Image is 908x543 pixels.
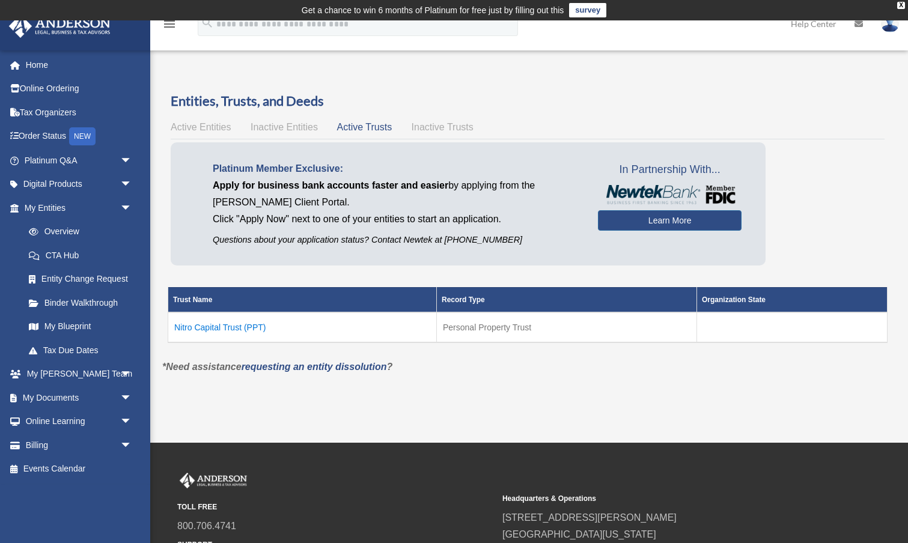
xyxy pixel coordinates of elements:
[8,124,150,149] a: Order StatusNEW
[213,211,580,228] p: Click "Apply Now" next to one of your entities to start an application.
[604,185,736,204] img: NewtekBankLogoSM.png
[598,160,742,180] span: In Partnership With...
[177,501,494,514] small: TOLL FREE
[17,220,138,244] a: Overview
[69,127,96,145] div: NEW
[120,410,144,434] span: arrow_drop_down
[8,100,150,124] a: Tax Organizers
[8,172,150,196] a: Digital Productsarrow_drop_down
[162,362,392,372] em: *Need assistance ?
[168,312,437,342] td: Nitro Capital Trust (PPT)
[8,148,150,172] a: Platinum Q&Aarrow_drop_down
[17,267,144,291] a: Entity Change Request
[697,287,888,312] th: Organization State
[8,53,150,77] a: Home
[302,3,564,17] div: Get a chance to win 6 months of Platinum for free just by filling out this
[412,122,474,132] span: Inactive Trusts
[502,512,677,523] a: [STREET_ADDRESS][PERSON_NAME]
[502,493,819,505] small: Headquarters & Operations
[8,457,150,481] a: Events Calendar
[17,291,144,315] a: Binder Walkthrough
[337,122,392,132] span: Active Trusts
[242,362,387,372] a: requesting an entity dissolution
[17,243,144,267] a: CTA Hub
[171,92,885,111] h3: Entities, Trusts, and Deeds
[120,362,144,387] span: arrow_drop_down
[162,21,177,31] a: menu
[437,312,697,342] td: Personal Property Trust
[881,15,899,32] img: User Pic
[251,122,318,132] span: Inactive Entities
[17,338,144,362] a: Tax Due Dates
[8,386,150,410] a: My Documentsarrow_drop_down
[8,362,150,386] a: My [PERSON_NAME] Teamarrow_drop_down
[213,180,448,190] span: Apply for business bank accounts faster and easier
[120,386,144,410] span: arrow_drop_down
[120,172,144,197] span: arrow_drop_down
[8,410,150,434] a: Online Learningarrow_drop_down
[8,196,144,220] a: My Entitiesarrow_drop_down
[177,521,236,531] a: 800.706.4741
[120,433,144,458] span: arrow_drop_down
[213,177,580,211] p: by applying from the [PERSON_NAME] Client Portal.
[502,529,656,539] a: [GEOGRAPHIC_DATA][US_STATE]
[437,287,697,312] th: Record Type
[598,210,742,231] a: Learn More
[120,196,144,220] span: arrow_drop_down
[201,16,214,29] i: search
[8,433,150,457] a: Billingarrow_drop_down
[120,148,144,173] span: arrow_drop_down
[17,315,144,339] a: My Blueprint
[213,160,580,177] p: Platinum Member Exclusive:
[168,287,437,312] th: Trust Name
[897,2,905,9] div: close
[569,3,606,17] a: survey
[8,77,150,101] a: Online Ordering
[5,14,114,38] img: Anderson Advisors Platinum Portal
[213,232,580,247] p: Questions about your application status? Contact Newtek at [PHONE_NUMBER]
[177,473,249,488] img: Anderson Advisors Platinum Portal
[171,122,231,132] span: Active Entities
[162,17,177,31] i: menu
